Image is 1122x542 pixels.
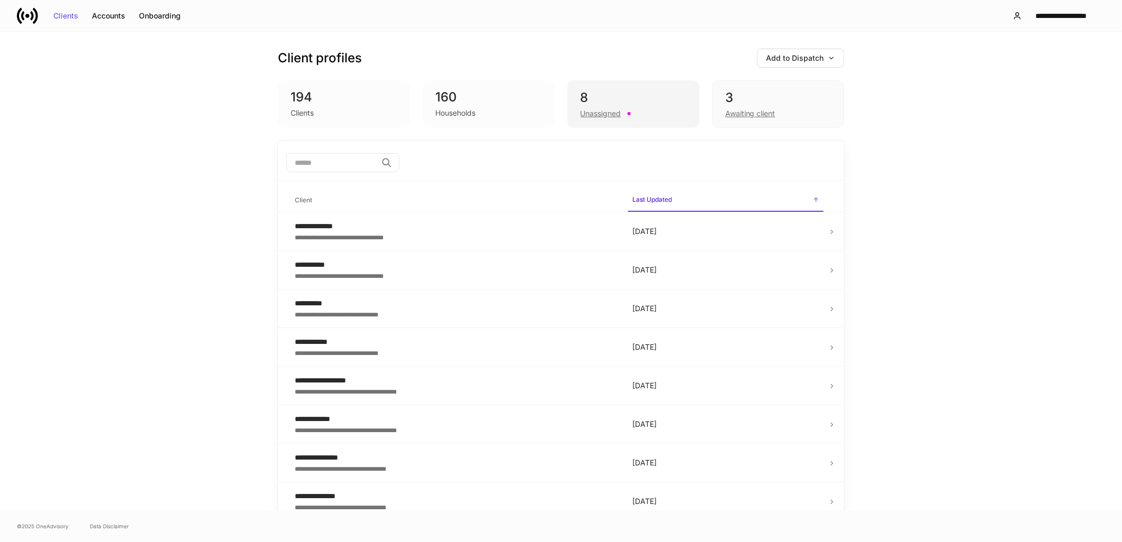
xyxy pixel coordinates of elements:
[291,190,620,211] span: Client
[435,108,475,118] div: Households
[632,265,819,275] p: [DATE]
[632,419,819,429] p: [DATE]
[139,12,181,20] div: Onboarding
[17,522,69,530] span: © 2025 OneAdvisory
[632,380,819,391] p: [DATE]
[90,522,129,530] a: Data Disclaimer
[766,54,835,62] div: Add to Dispatch
[567,80,699,128] div: 8Unassigned
[581,89,686,106] div: 8
[581,108,621,119] div: Unassigned
[632,496,819,507] p: [DATE]
[291,89,397,106] div: 194
[725,89,831,106] div: 3
[757,49,844,68] button: Add to Dispatch
[295,195,312,205] h6: Client
[712,80,844,128] div: 3Awaiting client
[435,89,542,106] div: 160
[628,189,824,212] span: Last Updated
[132,7,188,24] button: Onboarding
[632,303,819,314] p: [DATE]
[632,457,819,468] p: [DATE]
[46,7,85,24] button: Clients
[85,7,132,24] button: Accounts
[92,12,125,20] div: Accounts
[632,342,819,352] p: [DATE]
[632,194,672,204] h6: Last Updated
[632,226,819,237] p: [DATE]
[278,50,362,67] h3: Client profiles
[725,108,775,119] div: Awaiting client
[291,108,314,118] div: Clients
[53,12,78,20] div: Clients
